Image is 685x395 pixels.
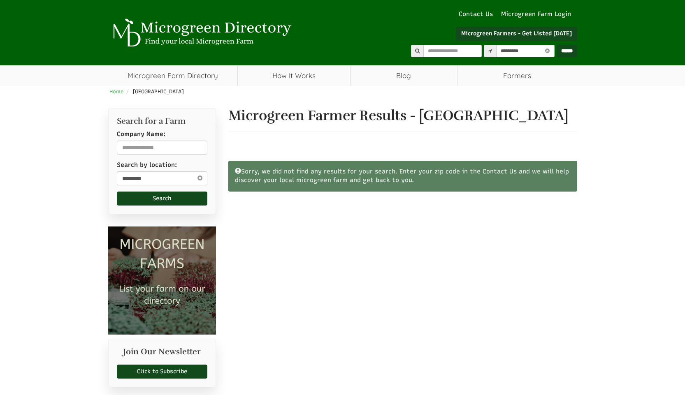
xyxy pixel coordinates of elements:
[109,88,124,95] a: Home
[228,108,577,123] h1: Microgreen Farmer Results - [GEOGRAPHIC_DATA]
[133,88,184,95] span: [GEOGRAPHIC_DATA]
[117,192,208,206] button: Search
[501,10,575,18] a: Microgreen Farm Login
[117,130,165,139] label: Company Name:
[117,161,177,169] label: Search by location:
[108,226,216,335] img: Microgreen Farms list your microgreen farm today
[455,10,497,18] a: Contact Us
[108,65,238,86] a: Microgreen Farm Directory
[228,161,577,192] div: Sorry, we did not find any results for your search. Enter your zip code in the Contact Us and we ...
[108,18,293,47] img: Microgreen Directory
[456,27,577,41] a: Microgreen Farmers - Get Listed [DATE]
[351,65,457,86] a: Blog
[117,365,208,379] a: Click to Subscribe
[117,117,208,126] h2: Search for a Farm
[117,347,208,360] h2: Join Our Newsletter
[457,65,577,86] span: Farmers
[238,65,350,86] a: How It Works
